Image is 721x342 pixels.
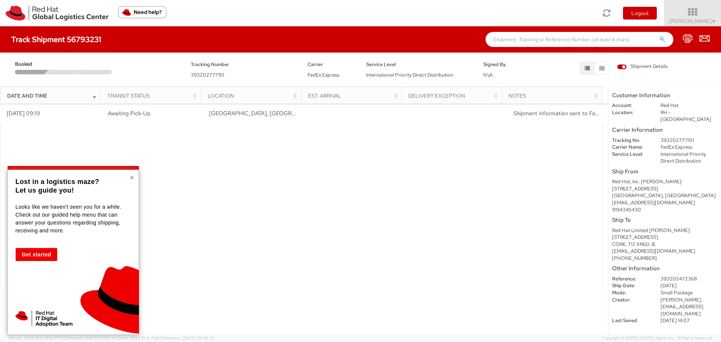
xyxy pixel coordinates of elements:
[612,169,717,175] h5: Ship From
[612,217,717,223] h5: Ship To
[606,297,655,304] dt: Creator:
[612,234,717,241] div: [STREET_ADDRESS]
[513,110,605,117] span: Shipment information sent to FedEx
[612,227,717,234] div: Red Hat Limited [PERSON_NAME]
[606,137,655,144] dt: Tracking No:
[191,72,224,78] span: 393202777151
[612,206,717,214] div: 9194345430
[606,151,655,158] dt: Service Level:
[70,335,116,340] span: master, [DATE] 10:05:38
[612,185,717,193] div: [STREET_ADDRESS]
[208,92,299,99] div: Location
[408,92,499,99] div: Delivery Exception
[191,62,297,67] h5: Tracking Number
[606,276,655,283] dt: Reference:
[9,335,116,340] span: Server: 2025.19.0-192a4753216
[612,178,717,185] div: Red Hat, Inc. [PERSON_NAME]
[612,241,717,248] div: CORK, T12 XR60, IE
[15,187,74,194] strong: Let us guide you!
[117,335,215,340] span: Client: 2025.18.0-71d3358
[606,144,655,151] dt: Carrier Name:
[486,32,673,47] input: Shipment, Tracking or Reference Number (at least 4 chars)
[130,174,134,181] button: Close
[483,62,531,67] h5: Signed By
[7,92,98,99] div: Date and Time
[606,282,655,289] dt: Ship Date:
[308,62,355,67] h5: Carrier
[15,203,129,235] p: Looks like we haven't seen you for a while. Check out our guided help menu that can answer your q...
[712,18,716,24] span: ▼
[612,248,717,255] div: [EMAIL_ADDRESS][DOMAIN_NAME]
[167,335,215,340] span: master, [DATE] 09:46:25
[15,61,47,68] span: Booked
[612,265,717,272] h5: Other Information
[107,92,199,99] div: Transit Status
[483,72,493,78] span: N\A
[612,199,717,206] div: [EMAIL_ADDRESS][DOMAIN_NAME]
[623,7,657,20] button: Logout
[606,102,655,109] dt: Account:
[209,110,388,117] span: RALEIGH, NC, US
[606,289,655,297] dt: Mode:
[108,110,151,117] span: Awaiting Pick-Up
[661,297,702,303] span: [PERSON_NAME],
[308,72,339,78] span: FedEx Express
[118,6,167,18] button: Need help?
[15,178,99,185] strong: Lost in a logistics maze?
[606,317,655,324] dt: Last Saved:
[612,255,717,262] div: [PHONE_NUMBER]
[366,62,472,67] h5: Service Level
[6,6,109,21] img: rh-logistics-00dfa346123c4ec078e1.svg
[11,35,101,44] h4: Track Shipment 56793231
[612,192,717,199] div: [GEOGRAPHIC_DATA], [GEOGRAPHIC_DATA]
[366,72,453,78] span: International Priority Direct Distribution
[606,109,655,116] dt: Location:
[669,18,716,24] span: [PERSON_NAME]
[617,63,668,71] label: Shipment Details
[612,92,717,99] h5: Customer Information
[612,127,717,133] h5: Carrier Information
[617,63,668,70] span: Shipment Details
[308,92,399,99] div: Est. Arrival
[15,248,57,261] button: Get started
[602,335,712,341] span: Copyright © [DATE]-[DATE] Agistix Inc., All Rights Reserved
[508,92,600,99] div: Notes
